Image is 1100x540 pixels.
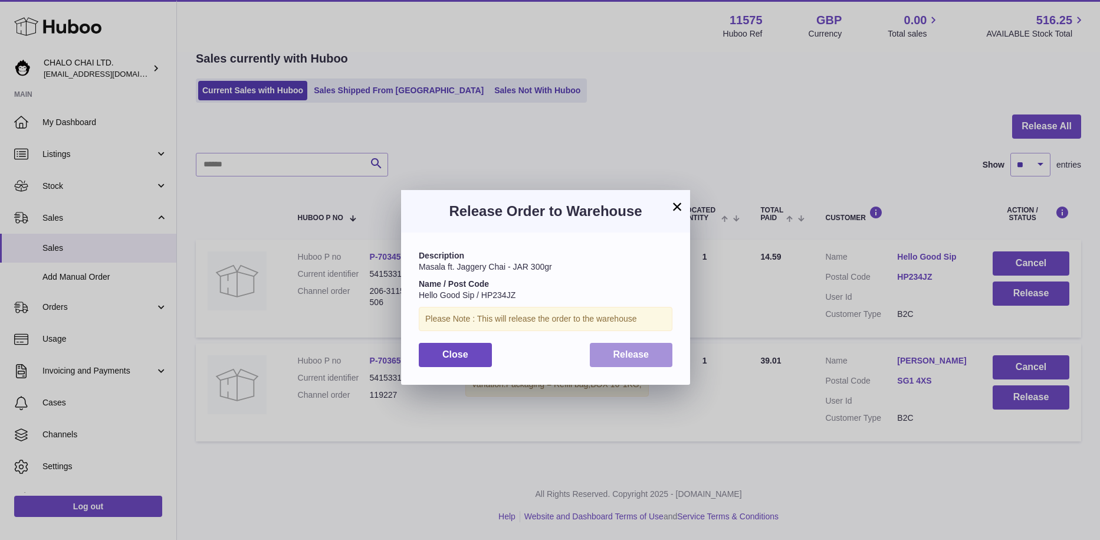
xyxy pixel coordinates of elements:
div: Please Note : This will release the order to the warehouse [419,307,672,331]
button: Close [419,343,492,367]
button: × [670,199,684,214]
span: Hello Good Sip / HP234JZ [419,290,515,300]
span: Masala ft. Jaggery Chai - JAR 300gr [419,262,552,271]
span: Release [613,349,649,359]
span: Close [442,349,468,359]
strong: Description [419,251,464,260]
button: Release [590,343,673,367]
strong: Name / Post Code [419,279,489,289]
h3: Release Order to Warehouse [419,202,672,221]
